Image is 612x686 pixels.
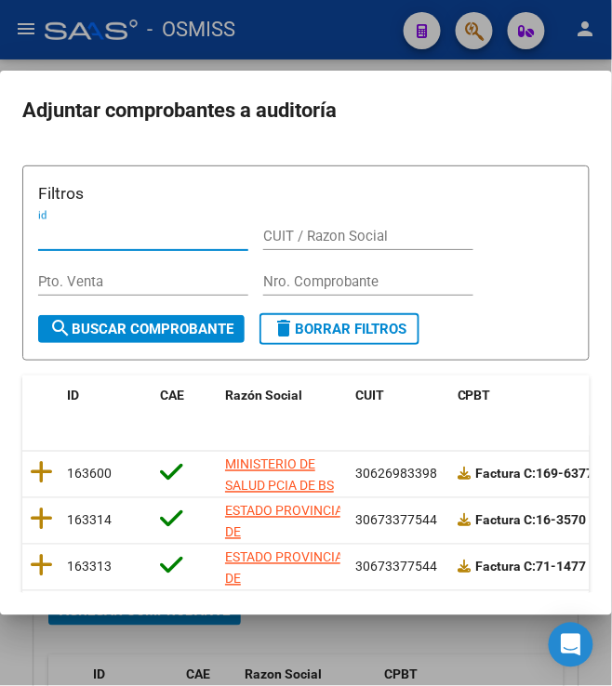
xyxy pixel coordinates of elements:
span: 163314 [67,513,112,528]
span: 163313 [67,560,112,574]
h3: Filtros [38,181,574,205]
div: Open Intercom Messenger [549,623,593,667]
mat-icon: delete [273,317,295,339]
span: 30673377544 [355,560,437,574]
button: Borrar Filtros [259,313,419,345]
span: CPBT [458,388,491,402]
span: Factura C: [476,560,537,574]
span: CAE [160,388,184,402]
span: Borrar Filtros [273,321,406,337]
strong: 71-1477 [476,560,587,574]
span: Factura C: [476,467,537,482]
span: Factura C: [476,513,537,528]
strong: 16-3570 [476,513,587,528]
span: CUIT [355,388,384,402]
mat-icon: search [49,317,72,339]
span: MINISTERIO DE SALUD PCIA DE BS AS [225,457,334,515]
datatable-header-cell: CAE [153,376,218,437]
strong: 169-6377 [476,467,594,482]
datatable-header-cell: ID [60,376,153,437]
span: 30673377544 [355,513,437,528]
span: Buscar Comprobante [49,321,233,337]
span: 30626983398 [355,467,437,482]
h2: Adjuntar comprobantes a auditoría [22,93,590,128]
span: ESTADO PROVINCIA DE [GEOGRAPHIC_DATA][PERSON_NAME] [225,550,351,628]
span: ESTADO PROVINCIA DE [GEOGRAPHIC_DATA][PERSON_NAME] [225,504,351,582]
span: ID [67,388,79,402]
span: Razón Social [225,388,302,402]
datatable-header-cell: Razón Social [218,376,348,437]
datatable-header-cell: CUIT [348,376,450,437]
button: Buscar Comprobante [38,315,245,343]
span: 163600 [67,467,112,482]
